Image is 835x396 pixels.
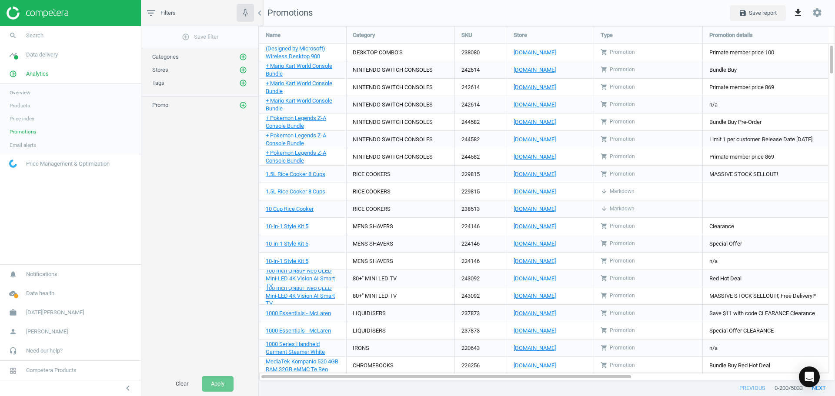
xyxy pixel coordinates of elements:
div: Open Intercom Messenger [799,366,820,387]
span: Bundle Buy Pre-Order [709,118,762,126]
i: shopping_cart [601,344,608,351]
span: Search [26,32,43,40]
a: + Pokemon Legends Z-A Console Bundle [266,114,339,130]
span: Email alerts [10,142,36,149]
button: add_circle_outline [239,66,247,74]
a: 10-in-1 Style Kit 5 [266,223,308,230]
i: add_circle_outline [239,53,247,61]
i: shopping_cart [601,153,608,160]
a: [DOMAIN_NAME] [514,275,587,283]
span: Primate member price 100 [709,49,774,57]
span: Products [10,102,30,109]
i: shopping_cart [601,257,608,264]
button: add_circle_outlineSave filter [141,28,258,46]
a: [DOMAIN_NAME] [514,101,587,109]
button: add_circle_outline [239,101,247,110]
div: RICE COOKERS [353,205,391,213]
div: Markdown [601,205,635,213]
span: Category [353,31,375,39]
i: shopping_cart [601,292,608,299]
span: Promotions [259,7,313,19]
a: 1.5L Rice Cooker 8 Cups [266,170,325,178]
span: Name [266,31,281,39]
div: DESKTOP COMBO'S [353,49,403,57]
span: SKU [461,31,472,39]
i: shopping_cart [601,275,608,282]
i: settings [812,7,822,18]
i: chevron_left [123,383,133,393]
i: shopping_cart [601,101,608,108]
a: + Pokemon Legends Z-A Console Bundle [266,149,339,165]
span: 10-in-1 Style Kit 5 [266,240,308,247]
i: shopping_cart [601,118,608,125]
i: shopping_cart [601,83,608,90]
i: shopping_cart [601,309,608,316]
a: (Designed by Microsoft) Wireless Desktop 900 [266,45,339,60]
div: NINTENDO SWITCH CONSOLES [353,66,433,74]
div: 238080 [455,44,507,61]
div: 243092 [455,270,507,287]
span: + Pokemon Legends Z-A Console Bundle [266,132,326,146]
a: [DOMAIN_NAME] [514,66,587,74]
i: cloud_done [5,285,21,302]
button: settings [808,3,826,22]
span: 1000 Essentials - McLaren [266,310,331,316]
div: Promotion [601,223,635,230]
i: shopping_cart [601,170,608,177]
span: Bundle Buy Red Hot Deal [709,362,770,369]
span: n/a [709,257,718,265]
i: save [739,9,747,17]
a: + Pokemon Legends Z-A Console Bundle [266,132,339,147]
div: 224146 [455,253,507,270]
span: n/a [709,101,718,109]
span: 10 Cup Rice Cooker [266,206,314,212]
span: Categories [152,53,179,60]
i: shopping_cart [601,136,608,143]
span: Special Offer [709,240,742,248]
span: Need our help? [26,347,63,355]
div: IRONS [353,344,369,352]
button: Clear [167,376,197,392]
i: person [5,323,21,340]
span: Price Management & Optimization [26,160,110,168]
button: Apply [202,376,234,392]
span: Special Offer CLEARANCE [709,327,774,335]
a: + Mario Kart World Console Bundle [266,97,339,113]
i: add_circle_outline [182,33,190,41]
div: 226256 [455,357,507,374]
a: [DOMAIN_NAME] [514,292,587,300]
a: [DOMAIN_NAME] [514,362,587,369]
i: filter_list [146,8,156,18]
div: Promotion [601,257,635,265]
div: Promotion [601,344,635,352]
span: Bundle Buy [709,66,737,74]
a: [DOMAIN_NAME] [514,188,587,196]
span: 1.5L Rice Cooker 8 Cups [266,171,325,177]
span: Competera Products [26,366,77,374]
span: Clearance [709,223,734,230]
a: 100 Inch QN80F Neo QLED Mini-LED 4K Vision AI Smart TV [266,284,339,308]
span: n/a [709,344,718,352]
i: headset_mic [5,343,21,359]
div: 80+" MINI LED TV [353,275,397,283]
div: Promotion [601,49,635,56]
i: arrow_downward [601,188,608,195]
span: MASSIVE STOCK SELLOUT!; Free Delivery!* [709,292,816,300]
a: [DOMAIN_NAME] [514,205,587,213]
span: Save filter [182,33,218,41]
div: 244582 [455,131,507,148]
div: 243092 [455,287,507,304]
span: (Designed by Microsoft) Wireless Desktop 900 [266,45,325,60]
button: chevron_left [117,383,139,394]
div: Promotion [601,153,635,160]
span: + Mario Kart World Console Bundle [266,97,332,112]
span: Store [514,31,527,39]
div: Promotion [601,309,635,317]
a: + Mario Kart World Console Bundle [266,62,339,78]
div: 220643 [455,339,507,356]
button: saveSave report [730,5,786,21]
i: add_circle_outline [239,66,247,74]
a: 100E 4th Gen 11.6 Inch HD MediaTek Kompanio 520 4GB RAM 32GB eMMC Te Reo Chromebook - Graphite Grey [266,350,339,381]
button: get_app [788,3,808,23]
div: NINTENDO SWITCH CONSOLES [353,153,433,161]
